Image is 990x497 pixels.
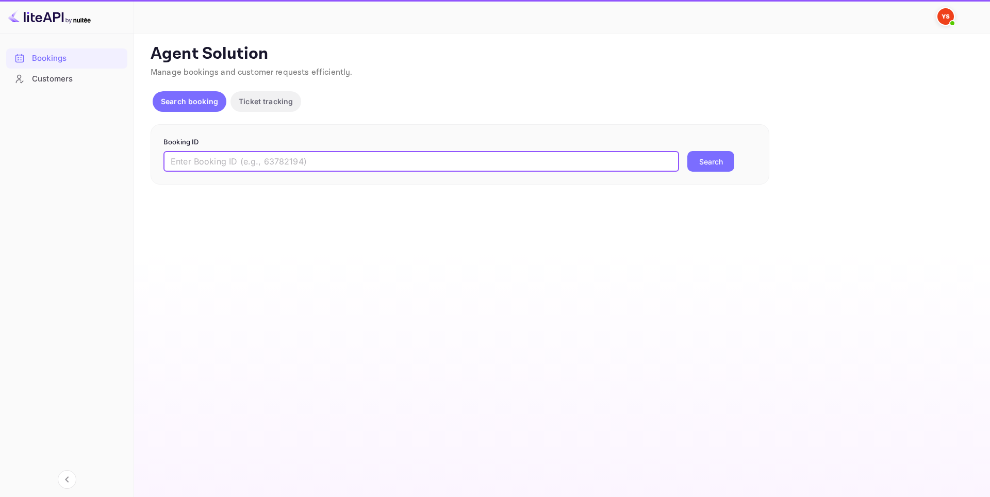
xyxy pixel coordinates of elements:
[151,44,971,64] p: Agent Solution
[32,73,122,85] div: Customers
[32,53,122,64] div: Bookings
[6,48,127,68] a: Bookings
[161,96,218,107] p: Search booking
[687,151,734,172] button: Search
[151,67,353,78] span: Manage bookings and customer requests efficiently.
[239,96,293,107] p: Ticket tracking
[8,8,91,25] img: LiteAPI logo
[6,48,127,69] div: Bookings
[6,69,127,89] div: Customers
[937,8,954,25] img: Yandex Support
[163,151,679,172] input: Enter Booking ID (e.g., 63782194)
[6,69,127,88] a: Customers
[163,137,756,147] p: Booking ID
[58,470,76,489] button: Collapse navigation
